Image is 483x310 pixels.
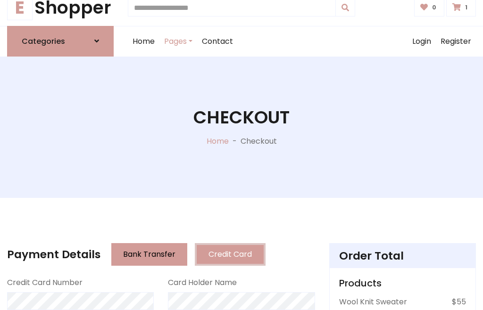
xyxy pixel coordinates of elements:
[207,136,229,147] a: Home
[436,26,476,57] a: Register
[339,249,466,262] h4: Order Total
[193,107,290,128] h1: Checkout
[463,3,470,12] span: 1
[168,277,237,288] label: Card Holder Name
[229,136,241,147] p: -
[22,37,65,46] h6: Categories
[128,26,159,57] a: Home
[339,296,407,308] p: Wool Knit Sweater
[430,3,439,12] span: 0
[111,243,187,266] button: Bank Transfer
[195,243,266,266] button: Credit Card
[159,26,197,57] a: Pages
[241,136,277,147] p: Checkout
[7,26,114,57] a: Categories
[408,26,436,57] a: Login
[7,248,100,261] h4: Payment Details
[197,26,238,57] a: Contact
[7,277,83,288] label: Credit Card Number
[452,296,466,308] p: $55
[339,277,466,289] h5: Products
